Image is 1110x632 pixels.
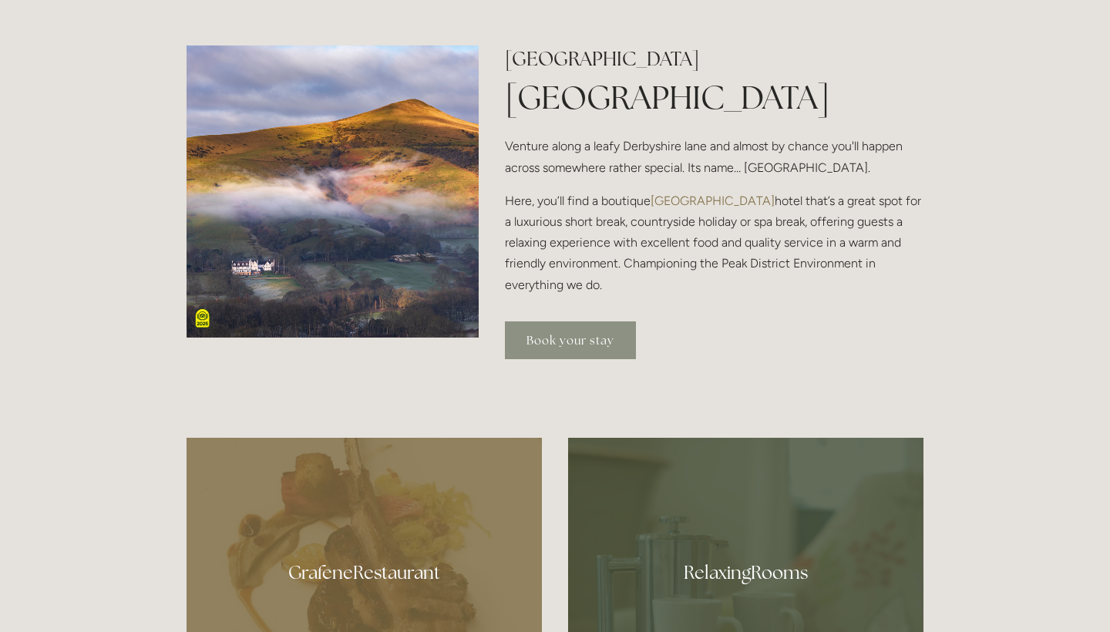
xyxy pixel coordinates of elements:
h2: [GEOGRAPHIC_DATA] [505,45,923,72]
h1: [GEOGRAPHIC_DATA] [505,75,923,120]
p: Venture along a leafy Derbyshire lane and almost by chance you'll happen across somewhere rather ... [505,136,923,177]
p: Here, you’ll find a boutique hotel that’s a great spot for a luxurious short break, countryside h... [505,190,923,295]
a: Book your stay [505,321,636,359]
a: [GEOGRAPHIC_DATA] [651,193,775,208]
